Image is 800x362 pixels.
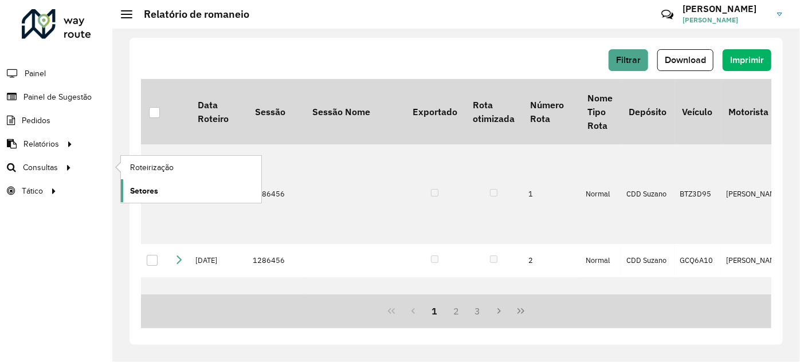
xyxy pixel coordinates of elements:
button: Imprimir [723,49,771,71]
h3: [PERSON_NAME] [683,3,768,14]
button: 3 [467,300,489,322]
th: Nome Tipo Rota [580,79,621,144]
span: Painel de Sugestão [23,91,92,103]
a: Roteirização [121,156,261,179]
td: CDD Suzano [621,244,674,277]
span: Setores [130,185,158,197]
td: 1286456 [247,277,304,333]
td: Normal [580,277,621,333]
span: Imprimir [730,55,764,65]
th: Sessão Nome [304,79,405,144]
button: 2 [445,300,467,322]
td: CDD Suzano [621,277,674,333]
span: Tático [22,185,43,197]
button: 1 [423,300,445,322]
th: Número Rota [523,79,580,144]
th: Depósito [621,79,674,144]
td: Normal [580,144,621,244]
td: [DATE] [190,144,247,244]
button: Last Page [510,300,532,322]
th: Rota otimizada [465,79,522,144]
span: Pedidos [22,115,50,127]
button: Filtrar [609,49,648,71]
span: Relatórios [23,138,59,150]
td: CDD Suzano [621,144,674,244]
td: [DATE] [190,244,247,277]
td: GCQ6A10 [674,244,721,277]
td: 1286456 [247,144,304,244]
button: Next Page [489,300,511,322]
span: Filtrar [616,55,641,65]
span: Download [665,55,706,65]
td: 3 [523,277,580,333]
td: Normal [580,244,621,277]
td: BTZ3D95 [674,144,721,244]
th: Veículo [674,79,721,144]
a: Setores [121,179,261,202]
span: [PERSON_NAME] [683,15,768,25]
span: Painel [25,68,46,80]
a: Contato Rápido [655,2,680,27]
th: Exportado [405,79,465,144]
td: 1 [523,144,580,244]
th: Sessão [247,79,304,144]
h2: Relatório de romaneio [132,8,249,21]
td: 2 [523,244,580,277]
td: 1286456 [247,244,304,277]
span: Consultas [23,162,58,174]
td: RTE0H45 [674,277,721,333]
span: Roteirização [130,162,174,174]
button: Download [657,49,713,71]
th: Data Roteiro [190,79,247,144]
td: [DATE] [190,277,247,333]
